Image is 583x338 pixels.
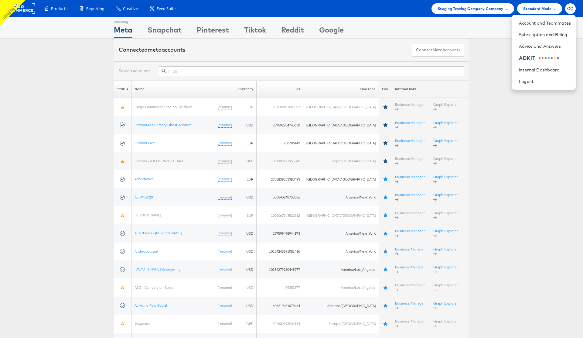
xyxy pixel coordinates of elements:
a: ADKIT [519,55,571,62]
td: America/[GEOGRAPHIC_DATA] [303,297,379,315]
a: Internal Dashboard [519,67,571,73]
td: 2735839383383493 [257,170,303,188]
a: (rename) [218,140,232,146]
a: (rename) [218,231,232,236]
td: 10154279280445977 [257,260,303,278]
a: Business Manager [395,247,425,256]
td: GBP [235,315,257,333]
a: Business Manager [395,265,425,274]
td: 585540248758886 [257,188,303,206]
span: Standard Mode [523,5,551,12]
a: Logout [519,78,571,84]
a: Business Manager [395,301,425,310]
a: Graph Explorer [433,301,458,310]
a: At Home Paid Social [135,303,167,308]
a: (rename) [218,177,232,182]
a: Graph Explorer [433,283,458,292]
td: America/New_York [303,243,379,260]
td: [GEOGRAPHIC_DATA]/[GEOGRAPHIC_DATA] [303,206,379,224]
span: CC [567,7,574,11]
a: Albertsons - [PERSON_NAME] [135,231,182,235]
a: StitcherAds Primary Ghost Account [135,122,192,127]
div: Meta [114,25,132,38]
a: (rename) [218,303,232,308]
td: 257599498944173 [257,224,303,242]
div: Google [319,25,344,38]
td: America/New_York [303,224,379,242]
a: (rename) [218,285,232,290]
a: Betapond [135,321,150,326]
a: (rename) [218,122,232,128]
td: 197682491089597 [257,98,303,116]
td: [GEOGRAPHIC_DATA]/[GEOGRAPHIC_DATA] [303,170,379,188]
a: (rename) [218,213,232,218]
td: EUR [235,206,257,224]
td: USD [235,278,257,296]
td: Europe/[GEOGRAPHIC_DATA] [303,152,379,170]
td: 102609193234164 [257,315,303,333]
td: 406219481078464 [257,297,303,315]
td: America/Los_Angeles [303,260,379,278]
span: Reporting [86,6,104,12]
div: Connected accounts [119,46,186,54]
span: meta [148,46,162,53]
td: USD [235,297,257,315]
a: Business Manager [395,319,425,328]
a: Anthropologie [135,249,158,253]
a: Stitcher - [GEOGRAPHIC_DATA] [135,159,184,163]
a: (rename) [218,321,232,326]
a: Kargo Commerce Staging Sandbox [135,105,192,109]
th: ID [257,81,303,98]
td: USD [235,243,257,260]
td: 10154248691081416 [257,243,303,260]
td: 99352377 [257,278,303,296]
a: Graph Explorer [433,156,458,166]
a: Graph Explorer [433,265,458,274]
a: (rename) [218,267,232,272]
td: 238786143 [257,134,303,152]
th: Status [114,81,131,98]
a: Business Manager [395,192,425,202]
a: Adtechware [135,177,154,181]
a: (rename) [218,105,232,110]
span: meta [432,47,442,53]
a: Business Manager [395,102,425,112]
td: USD [235,188,257,206]
a: [PERSON_NAME] [135,213,161,217]
a: Business Manager [395,229,425,238]
a: (rename) [218,195,232,200]
a: Subscription and Billing [519,32,571,38]
td: 1382902121955843 [257,152,303,170]
td: USD [235,260,257,278]
a: ASO - Conversion Social [135,285,174,290]
td: USD [235,224,257,242]
td: [GEOGRAPHIC_DATA]/[GEOGRAPHIC_DATA] [303,116,379,134]
a: Graph Explorer [433,229,458,238]
td: 257592934745630 [257,116,303,134]
a: Business Manager [395,211,425,220]
a: Graph Explorer [433,120,458,130]
td: America/Los_Angeles [303,278,379,296]
td: USD [235,116,257,134]
a: (rename) [218,159,232,164]
a: Graph Explorer [433,192,458,202]
a: Graph Explorer [433,138,458,148]
a: Account and Teammates [519,20,571,26]
a: (rename) [218,249,232,254]
a: Graph Explorer [433,211,458,220]
a: Graph Explorer [433,102,458,112]
a: Business Manager [395,120,425,130]
div: Reddit [281,25,304,38]
a: Stitcher Live [135,140,155,145]
a: Business Manager [395,138,425,148]
td: 1006067143522912 [257,206,303,224]
div: Pinterest [197,25,229,38]
td: EUR [235,98,257,116]
a: Graph Explorer [433,319,458,328]
td: GBP [235,152,257,170]
input: Filter [159,66,464,76]
td: America/New_York [303,188,379,206]
a: Graph Explorer [433,174,458,184]
div: Tiktok [244,25,266,38]
a: [DOMAIN_NAME] Retargeting [135,267,181,271]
